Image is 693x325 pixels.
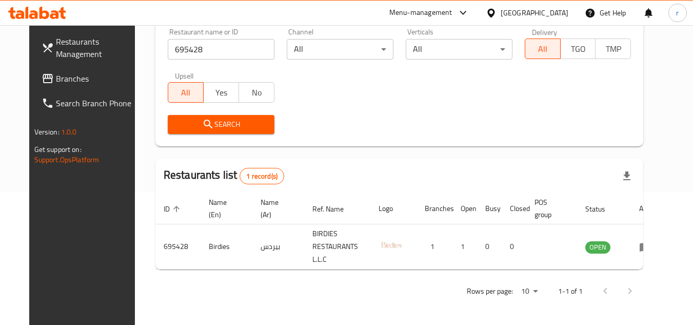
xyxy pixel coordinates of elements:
[312,203,357,215] span: Ref. Name
[615,164,639,188] div: Export file
[452,193,477,224] th: Open
[33,29,145,66] a: Restaurants Management
[417,193,452,224] th: Branches
[243,85,270,100] span: No
[239,82,274,103] button: No
[304,224,370,270] td: BIRDIES RESTAURANTS L.L.C
[56,35,137,60] span: Restaurants Management
[33,91,145,116] a: Search Branch Phone
[639,241,658,253] div: Menu
[585,241,610,253] span: OPEN
[240,168,284,184] div: Total records count
[287,39,393,60] div: All
[525,39,561,59] button: All
[502,224,526,270] td: 0
[565,42,592,56] span: TGO
[168,115,274,134] button: Search
[33,66,145,91] a: Branches
[595,39,631,59] button: TMP
[34,143,82,156] span: Get support on:
[370,193,417,224] th: Logo
[501,7,568,18] div: [GEOGRAPHIC_DATA]
[240,171,284,181] span: 1 record(s)
[417,224,452,270] td: 1
[176,118,266,131] span: Search
[261,196,292,221] span: Name (Ar)
[201,224,252,270] td: Birdies
[406,39,512,60] div: All
[502,193,526,224] th: Closed
[208,85,235,100] span: Yes
[379,232,404,258] img: Birdies
[203,82,239,103] button: Yes
[34,125,60,139] span: Version:
[209,196,240,221] span: Name (En)
[56,72,137,85] span: Branches
[558,285,583,298] p: 1-1 of 1
[560,39,596,59] button: TGO
[252,224,304,270] td: بيردس
[529,42,557,56] span: All
[168,82,204,103] button: All
[155,224,201,270] td: 695428
[600,42,627,56] span: TMP
[532,28,558,35] label: Delivery
[467,285,513,298] p: Rows per page:
[389,7,452,19] div: Menu-management
[61,125,77,139] span: 1.0.0
[631,193,666,224] th: Action
[477,193,502,224] th: Busy
[155,193,666,270] table: enhanced table
[168,39,274,60] input: Search for restaurant name or ID..
[175,72,194,79] label: Upsell
[452,224,477,270] td: 1
[517,284,542,299] div: Rows per page:
[585,203,619,215] span: Status
[34,153,100,166] a: Support.OpsPlatform
[164,203,183,215] span: ID
[676,7,679,18] span: r
[56,97,137,109] span: Search Branch Phone
[585,241,610,254] div: OPEN
[534,196,565,221] span: POS group
[172,85,200,100] span: All
[164,167,284,184] h2: Restaurants list
[477,224,502,270] td: 0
